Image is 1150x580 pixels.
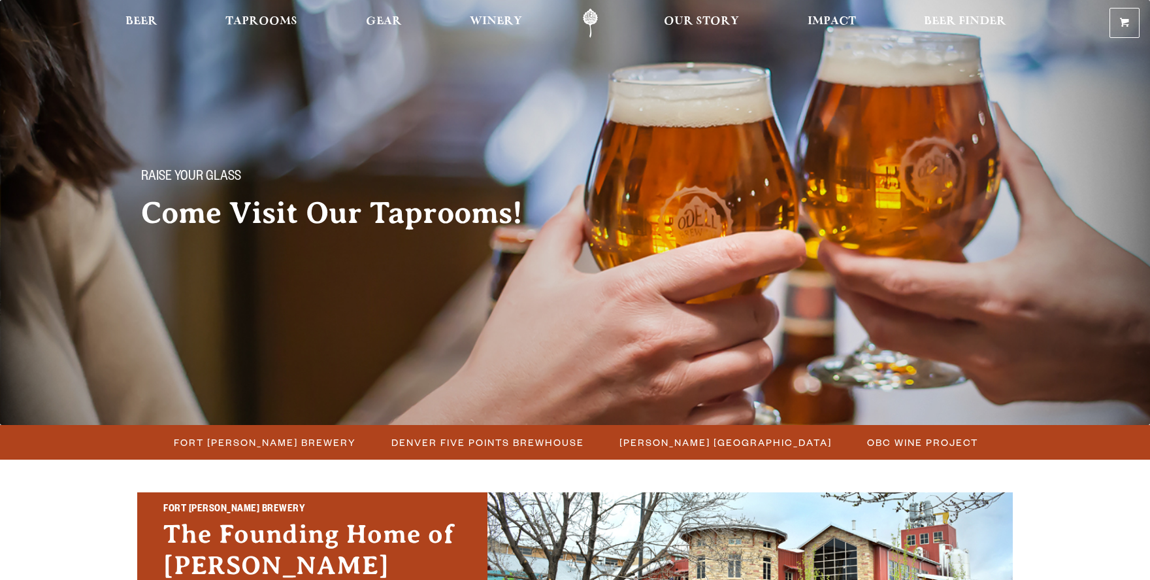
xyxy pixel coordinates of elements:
[664,16,739,27] span: Our Story
[799,9,864,38] a: Impact
[141,197,549,230] h2: Come Visit Our Taprooms!
[808,16,856,27] span: Impact
[163,502,461,519] h2: Fort [PERSON_NAME] Brewery
[461,9,531,38] a: Winery
[141,169,241,186] span: Raise your glass
[915,9,1015,38] a: Beer Finder
[470,16,522,27] span: Winery
[125,16,157,27] span: Beer
[391,433,584,452] span: Denver Five Points Brewhouse
[166,433,363,452] a: Fort [PERSON_NAME] Brewery
[357,9,410,38] a: Gear
[366,16,402,27] span: Gear
[174,433,356,452] span: Fort [PERSON_NAME] Brewery
[924,16,1006,27] span: Beer Finder
[225,16,297,27] span: Taprooms
[566,9,615,38] a: Odell Home
[655,9,747,38] a: Our Story
[867,433,978,452] span: OBC Wine Project
[117,9,166,38] a: Beer
[619,433,832,452] span: [PERSON_NAME] [GEOGRAPHIC_DATA]
[217,9,306,38] a: Taprooms
[384,433,591,452] a: Denver Five Points Brewhouse
[612,433,838,452] a: [PERSON_NAME] [GEOGRAPHIC_DATA]
[859,433,985,452] a: OBC Wine Project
